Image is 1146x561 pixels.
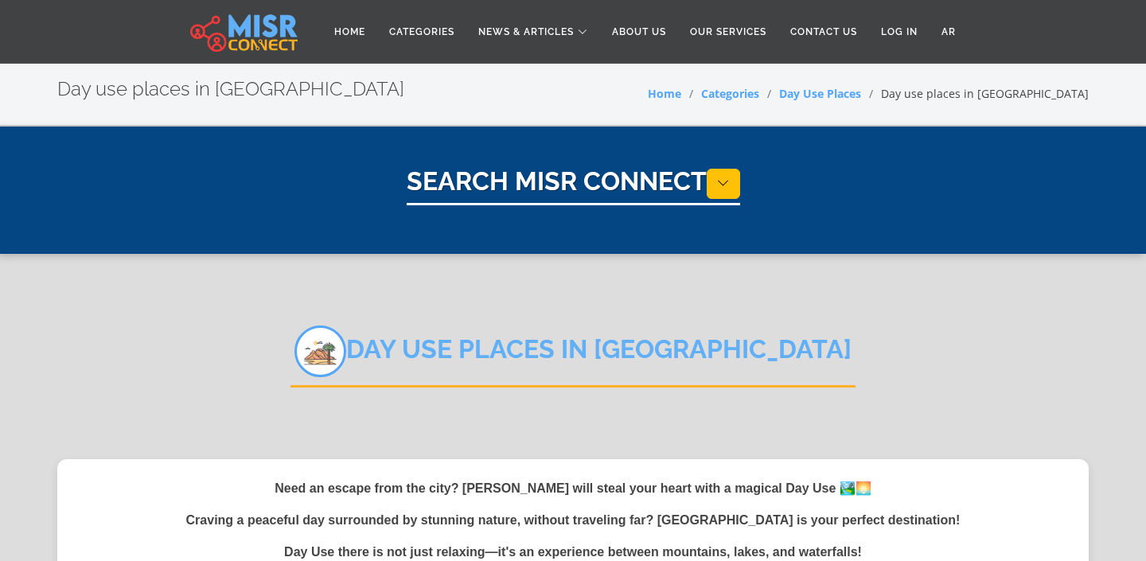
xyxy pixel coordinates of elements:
[869,17,930,47] a: Log in
[600,17,678,47] a: About Us
[678,17,778,47] a: Our Services
[478,25,574,39] span: News & Articles
[778,17,869,47] a: Contact Us
[407,166,740,205] h1: Search Misr Connect
[284,545,862,559] strong: Day Use there is not just relaxing—it's an experience between mountains, lakes, and waterfalls!
[190,12,297,52] img: main.misr_connect
[466,17,600,47] a: News & Articles
[57,78,404,101] h2: Day use places in [GEOGRAPHIC_DATA]
[275,481,871,495] strong: Need an escape from the city? [PERSON_NAME] will steal your heart with a magical Day Use 🏞️🌅
[701,86,759,101] a: Categories
[930,17,968,47] a: AR
[294,325,346,377] img: awbGIK1ThOJc9QUzHsnl.png
[861,85,1089,102] li: Day use places in [GEOGRAPHIC_DATA]
[290,325,856,388] h2: Day use places in [GEOGRAPHIC_DATA]
[648,86,681,101] a: Home
[377,17,466,47] a: Categories
[779,86,861,101] a: Day Use Places
[322,17,377,47] a: Home
[186,513,961,527] strong: Craving a peaceful day surrounded by stunning nature, without traveling far? [GEOGRAPHIC_DATA] is...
